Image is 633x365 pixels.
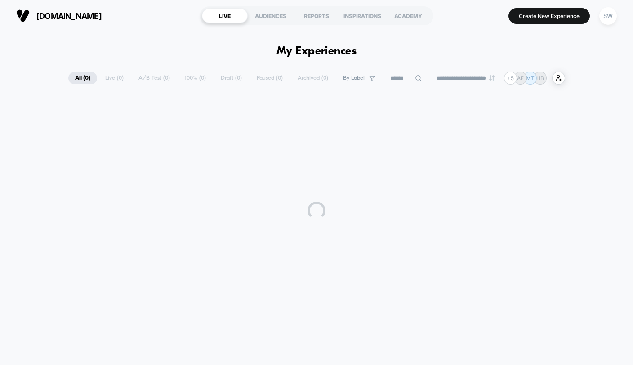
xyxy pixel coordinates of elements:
[294,9,339,23] div: REPORTS
[16,9,30,23] img: Visually logo
[517,75,524,81] p: AF
[276,45,357,58] h1: My Experiences
[489,75,495,81] img: end
[597,7,620,25] button: SW
[599,7,617,25] div: SW
[508,8,590,24] button: Create New Experience
[385,9,431,23] div: ACADEMY
[526,75,535,81] p: MT
[343,75,365,81] span: By Label
[504,72,517,85] div: + 5
[36,11,102,21] span: [DOMAIN_NAME]
[536,75,544,81] p: HB
[248,9,294,23] div: AUDIENCES
[202,9,248,23] div: LIVE
[339,9,385,23] div: INSPIRATIONS
[13,9,104,23] button: [DOMAIN_NAME]
[68,72,97,84] span: All ( 0 )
